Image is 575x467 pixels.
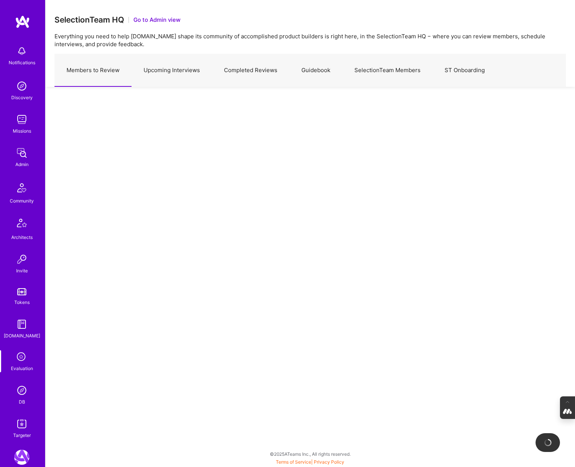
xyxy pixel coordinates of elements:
[276,459,311,465] a: Terms of Service
[14,79,29,94] img: discovery
[13,179,31,197] img: Community
[543,438,552,447] img: loading
[13,127,31,135] div: Missions
[132,54,212,87] a: Upcoming Interviews
[11,364,33,372] div: Evaluation
[212,54,289,87] a: Completed Reviews
[342,54,433,87] a: SelectionTeam Members
[15,15,30,29] img: logo
[54,15,124,24] h3: SelectionTeam HQ
[14,252,29,267] img: Invite
[54,32,566,48] p: Everything you need to help [DOMAIN_NAME] shape its community of accomplished product builders is...
[15,350,29,364] i: icon SelectionTeam
[13,431,31,439] div: Targeter
[14,145,29,160] img: admin teamwork
[14,298,30,306] div: Tokens
[14,416,29,431] img: Skill Targeter
[54,54,132,87] a: Members to Review
[133,16,180,24] button: Go to Admin view
[10,197,34,205] div: Community
[14,450,29,465] img: A.Team: Leading A.Team's Marketing & DemandGen
[14,317,29,332] img: guide book
[14,112,29,127] img: teamwork
[15,160,29,168] div: Admin
[314,459,344,465] a: Privacy Policy
[276,459,344,465] span: |
[289,54,342,87] a: Guidebook
[11,233,33,241] div: Architects
[12,450,31,465] a: A.Team: Leading A.Team's Marketing & DemandGen
[17,288,26,295] img: tokens
[14,383,29,398] img: Admin Search
[433,54,497,87] a: ST Onboarding
[9,59,35,66] div: Notifications
[14,44,29,59] img: bell
[4,332,40,340] div: [DOMAIN_NAME]
[19,398,25,406] div: DB
[13,215,31,233] img: Architects
[16,267,28,275] div: Invite
[45,444,575,463] div: © 2025 ATeams Inc., All rights reserved.
[11,94,33,101] div: Discovery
